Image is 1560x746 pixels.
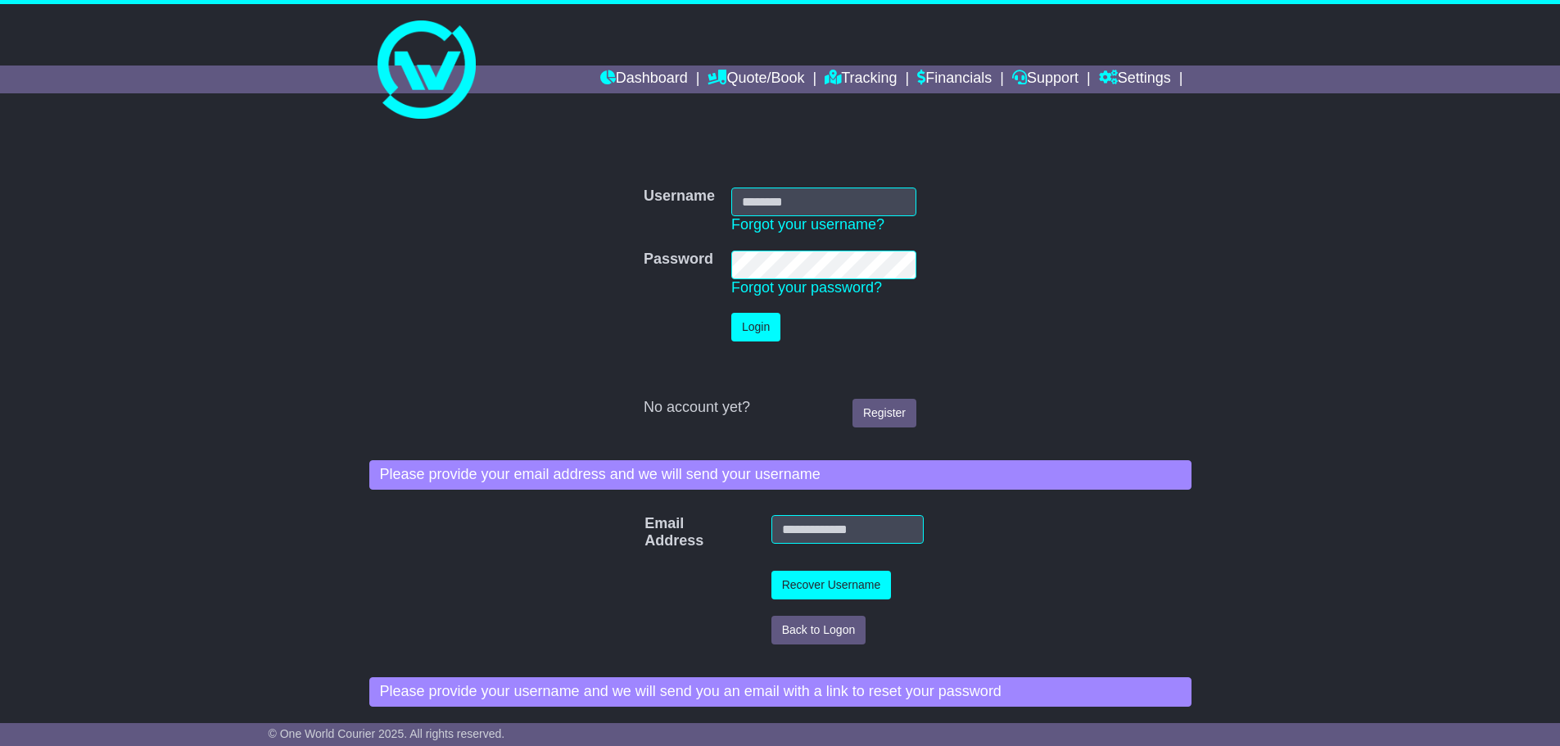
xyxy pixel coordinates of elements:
a: Forgot your password? [731,279,882,296]
button: Login [731,313,780,341]
label: Email Address [636,515,666,550]
a: Dashboard [600,66,688,93]
label: Password [644,251,713,269]
label: Username [644,188,715,206]
a: Support [1012,66,1078,93]
a: Forgot your username? [731,216,884,233]
a: Register [852,399,916,427]
button: Back to Logon [771,616,866,644]
div: No account yet? [644,399,916,417]
div: Please provide your email address and we will send your username [369,460,1191,490]
a: Quote/Book [708,66,804,93]
div: Please provide your username and we will send you an email with a link to reset your password [369,677,1191,707]
a: Financials [917,66,992,93]
span: © One World Courier 2025. All rights reserved. [269,727,505,740]
button: Recover Username [771,571,892,599]
a: Tracking [825,66,897,93]
a: Settings [1099,66,1171,93]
